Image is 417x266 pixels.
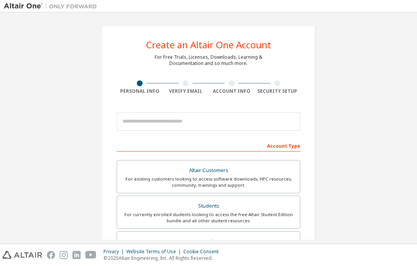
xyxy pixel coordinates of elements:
img: Altair One [4,2,101,10]
div: Faculty [122,236,295,247]
div: Account Info [208,88,255,94]
div: Privacy [103,249,126,255]
img: instagram.svg [60,251,68,259]
div: Cookie Consent [183,249,223,255]
div: Altair Customers [122,165,295,176]
div: Students [122,201,295,211]
div: For Free Trials, Licenses, Downloads, Learning & Documentation and so much more. [155,54,262,66]
div: Personal Info [117,88,163,94]
p: © 2025 Altair Engineering, Inc. All Rights Reserved. [103,255,223,261]
div: Website Terms of Use [126,249,183,255]
div: Verify Email [163,88,209,94]
img: youtube.svg [85,251,96,259]
img: altair_logo.svg [2,251,42,259]
div: Create an Altair One Account [146,40,271,49]
div: Account Type [117,139,300,152]
div: For currently enrolled students looking to access the free Altair Student Edition bundle and all ... [122,211,295,224]
img: linkedin.svg [72,251,81,259]
img: facebook.svg [47,251,55,259]
div: Security Setup [255,88,301,94]
div: For existing customers looking to access software downloads, HPC resources, community, trainings ... [122,176,295,188]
